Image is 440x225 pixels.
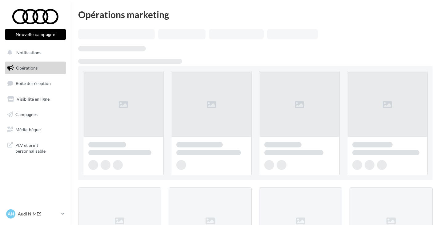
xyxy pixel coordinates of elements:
[8,211,14,217] span: AN
[4,123,67,136] a: Médiathèque
[16,65,38,70] span: Opérations
[17,96,50,102] span: Visibilité en ligne
[16,81,51,86] span: Boîte de réception
[4,139,67,157] a: PLV et print personnalisable
[4,77,67,90] a: Boîte de réception
[15,111,38,117] span: Campagnes
[15,141,63,154] span: PLV et print personnalisable
[15,127,41,132] span: Médiathèque
[18,211,59,217] p: Audi NIMES
[78,10,433,19] div: Opérations marketing
[4,46,65,59] button: Notifications
[16,50,41,55] span: Notifications
[5,208,66,220] a: AN Audi NIMES
[4,108,67,121] a: Campagnes
[4,93,67,106] a: Visibilité en ligne
[4,62,67,74] a: Opérations
[5,29,66,40] button: Nouvelle campagne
